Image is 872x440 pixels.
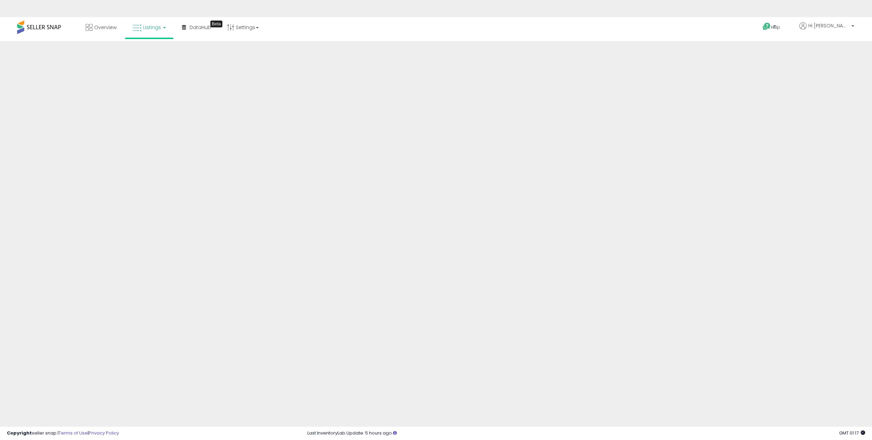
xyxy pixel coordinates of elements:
[839,430,865,436] span: 2025-09-13 01:17 GMT
[393,431,397,435] i: Click here to read more about un-synced listings.
[307,430,865,437] div: Last InventoryLab Update: 5 hours ago.
[59,430,88,436] a: Terms of Use
[762,22,771,31] i: Get Help
[127,17,171,38] a: Listings
[94,24,116,31] span: Overview
[222,17,264,38] a: Settings
[771,24,780,30] span: Help
[757,17,794,38] a: Help
[7,430,32,436] strong: Copyright
[799,22,854,38] a: Hi [PERSON_NAME]
[189,24,211,31] span: DataHub
[177,17,216,38] a: DataHub
[7,430,119,437] div: seller snap | |
[808,22,849,29] span: Hi [PERSON_NAME]
[210,21,222,27] div: Tooltip anchor
[89,430,119,436] a: Privacy Policy
[81,17,122,38] a: Overview
[143,24,161,31] span: Listings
